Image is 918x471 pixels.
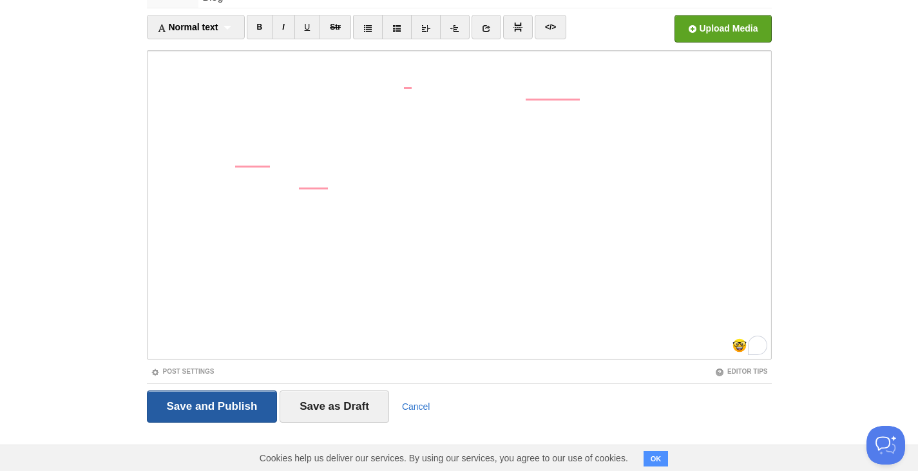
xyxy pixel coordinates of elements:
[151,368,215,375] a: Post Settings
[247,445,641,471] span: Cookies help us deliver our services. By using our services, you agree to our use of cookies.
[330,23,341,32] del: Str
[147,390,278,423] input: Save and Publish
[715,368,768,375] a: Editor Tips
[513,23,522,32] img: pagebreak-icon.png
[535,15,566,39] a: </>
[644,451,669,466] button: OK
[272,15,294,39] a: I
[294,15,321,39] a: U
[280,390,389,423] input: Save as Draft
[157,22,218,32] span: Normal text
[402,401,430,412] a: Cancel
[247,15,273,39] a: B
[320,15,351,39] a: Str
[866,426,905,465] iframe: Help Scout Beacon - Open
